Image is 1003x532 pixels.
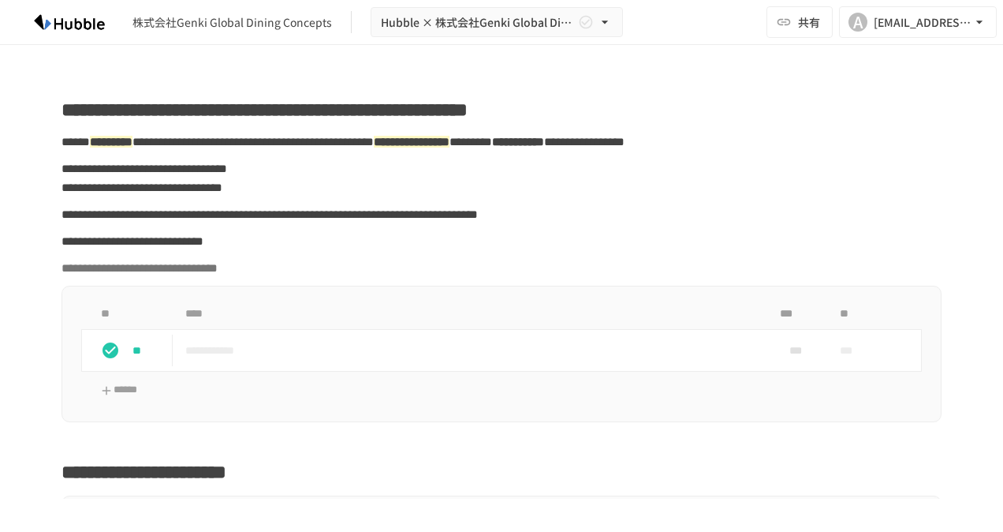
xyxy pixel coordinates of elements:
[81,299,922,372] table: task table
[19,9,120,35] img: HzDRNkGCf7KYO4GfwKnzITak6oVsp5RHeZBEM1dQFiQ
[132,14,332,31] div: 株式会社Genki Global Dining Concepts
[371,7,623,38] button: Hubble × 株式会社Genki Global Dining Concepts様_オンボーディングプロジェクト
[874,13,971,32] div: [EMAIL_ADDRESS][DOMAIN_NAME]
[381,13,575,32] span: Hubble × 株式会社Genki Global Dining Concepts様_オンボーディングプロジェクト
[798,13,820,31] span: 共有
[95,335,126,366] button: status
[848,13,867,32] div: A
[839,6,997,38] button: A[EMAIL_ADDRESS][DOMAIN_NAME]
[766,6,833,38] button: 共有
